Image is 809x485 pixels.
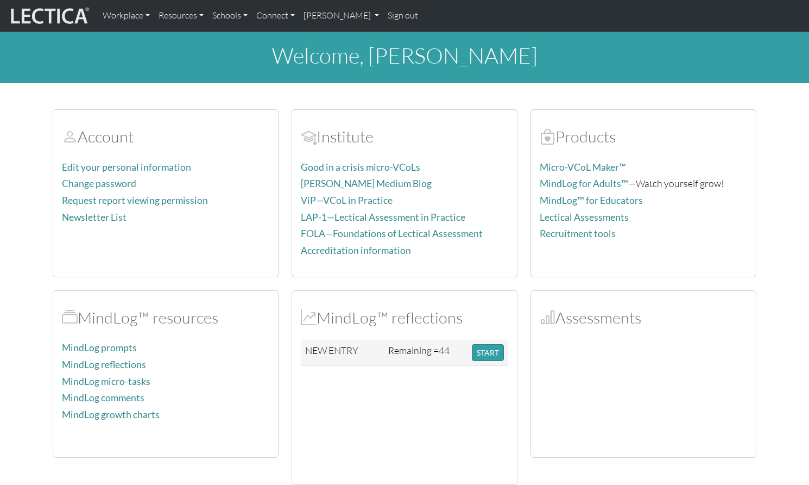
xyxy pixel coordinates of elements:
[301,212,465,223] a: LAP-1—Lectical Assessment in Practice
[540,308,747,327] h2: Assessments
[301,127,317,146] span: Account
[540,127,555,146] span: Products
[540,228,616,239] a: Recruitment tools
[301,308,508,327] h2: MindLog™ reflections
[252,4,299,27] a: Connect
[540,212,629,223] a: Lectical Assessments
[540,176,747,191] p: —Watch yourself grow!
[540,308,555,327] span: Assessments
[301,178,432,189] a: [PERSON_NAME] Medium Blog
[62,195,208,206] a: Request report viewing permission
[540,161,626,173] a: Micro-VCoL Maker™
[540,127,747,146] h2: Products
[62,392,144,403] a: MindLog comments
[301,245,411,256] a: Accreditation information
[301,308,317,327] span: MindLog
[301,340,384,366] td: NEW ENTRY
[62,308,78,327] span: MindLog™ resources
[8,5,90,26] img: lecticalive
[540,195,643,206] a: MindLog™ for Educators
[62,342,137,353] a: MindLog prompts
[384,340,467,366] td: Remaining =
[301,195,393,206] a: ViP—VCoL in Practice
[62,127,78,146] span: Account
[154,4,208,27] a: Resources
[62,376,150,387] a: MindLog micro-tasks
[98,4,154,27] a: Workplace
[62,359,146,370] a: MindLog reflections
[299,4,383,27] a: [PERSON_NAME]
[62,127,269,146] h2: Account
[62,161,191,173] a: Edit your personal information
[383,4,422,27] a: Sign out
[62,308,269,327] h2: MindLog™ resources
[301,161,420,173] a: Good in a crisis micro-VCoLs
[472,344,504,361] button: START
[540,178,628,189] a: MindLog for Adults™
[62,178,136,189] a: Change password
[439,344,450,356] span: 44
[301,127,508,146] h2: Institute
[208,4,252,27] a: Schools
[301,228,483,239] a: FOLA—Foundations of Lectical Assessment
[62,212,127,223] a: Newsletter List
[62,409,160,420] a: MindLog growth charts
